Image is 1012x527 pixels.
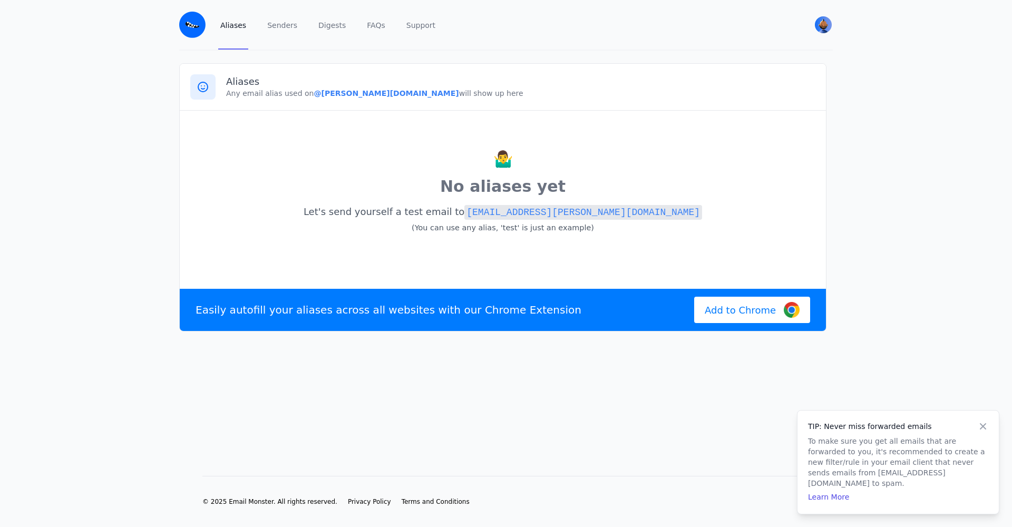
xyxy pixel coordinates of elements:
small: (You can use any alias, 'test' is just an example) [412,223,594,232]
a: Add to Chrome [694,297,810,323]
p: Let's send yourself a test email to [190,202,815,237]
a: Learn More [808,493,849,501]
span: Add to Chrome [705,303,776,317]
img: Google Chrome Logo [784,302,800,318]
p: 🤷‍♂️ [190,148,815,171]
h3: Aliases [226,75,815,88]
code: [EMAIL_ADDRESS][PERSON_NAME][DOMAIN_NAME] [464,205,702,220]
button: User menu [814,15,833,34]
a: Privacy Policy [348,497,391,506]
a: [EMAIL_ADDRESS][PERSON_NAME][DOMAIN_NAME] [464,206,702,217]
p: Any email alias used on will show up here [226,88,815,99]
h4: TIP: Never miss forwarded emails [808,421,988,432]
p: To make sure you get all emails that are forwarded to you, it's recommended to create a new filte... [808,436,988,489]
img: tina's Avatar [815,16,832,33]
p: No aliases yet [190,175,815,198]
a: Terms and Conditions [402,497,470,506]
b: @[PERSON_NAME][DOMAIN_NAME] [314,89,459,97]
li: © 2025 Email Monster. All rights reserved. [202,497,337,506]
img: Email Monster [179,12,206,38]
p: Easily autofill your aliases across all websites with our Chrome Extension [196,302,581,317]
